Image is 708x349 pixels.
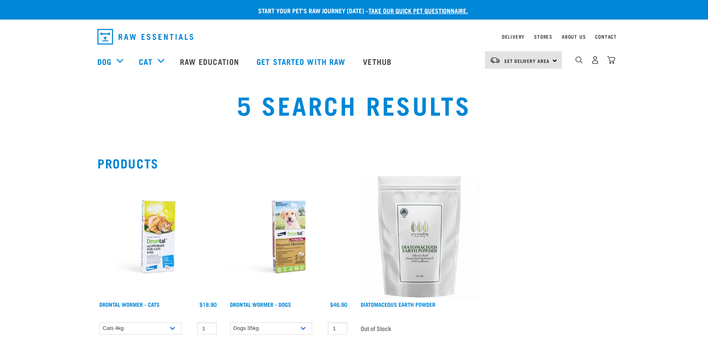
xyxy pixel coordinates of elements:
a: Vethub [355,46,401,77]
a: Stores [534,35,552,38]
a: Diatomaceous Earth Powder [361,303,435,306]
a: Raw Education [172,46,249,77]
input: 1 [197,322,217,335]
a: Drontal Wormer - Dogs [230,303,291,306]
nav: dropdown navigation [91,26,617,48]
a: Delivery [502,35,525,38]
img: van-moving.png [490,57,500,64]
div: $18.90 [199,301,217,308]
img: RE Product Shoot 2023 Nov8662 [97,176,219,297]
h1: 5 Search Results [132,90,576,118]
span: Out of Stock [361,322,391,334]
a: About Us [562,35,586,38]
a: Dog [97,55,111,67]
span: Set Delivery Area [504,59,550,62]
a: Drontal Wormer - Cats [99,303,160,306]
img: home-icon-1@2x.png [575,56,583,64]
img: Raw Essentials Logo [97,29,193,45]
img: user.png [591,56,599,64]
img: home-icon@2x.png [607,56,615,64]
img: RE Product Shoot 2023 Nov8661 [228,176,349,297]
div: $46.90 [330,301,347,308]
a: Cat [139,55,152,67]
input: 1 [328,322,347,335]
a: Contact [595,35,617,38]
a: take our quick pet questionnaire. [368,9,468,12]
h2: Products [97,156,611,170]
img: Diatomaceous earth [359,176,480,297]
a: Get started with Raw [249,46,355,77]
